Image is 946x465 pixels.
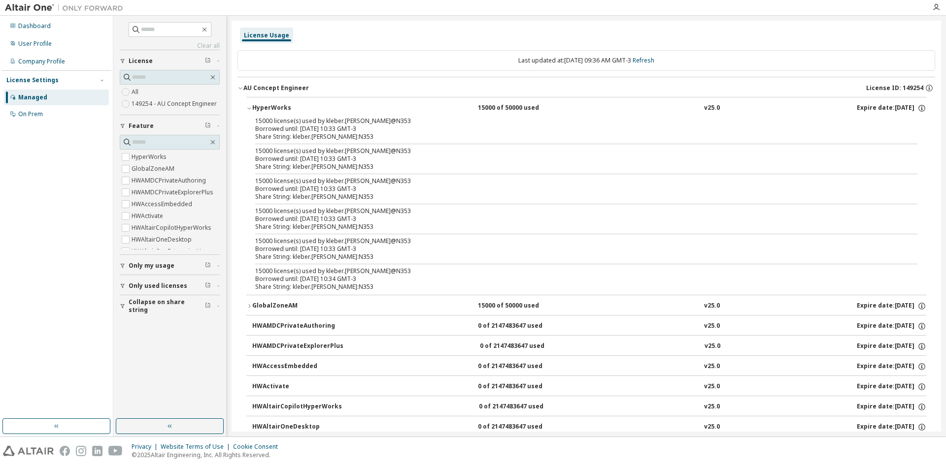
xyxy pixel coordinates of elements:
button: License [120,50,220,72]
div: HWAltairCopilotHyperWorks [252,403,342,411]
div: Expire date: [DATE] [857,362,926,371]
img: altair_logo.svg [3,446,54,456]
img: linkedin.svg [92,446,102,456]
div: 0 of 2147483647 used [480,342,569,351]
label: HWAMDCPrivateExplorerPlus [132,186,215,198]
div: Borrowed until: [DATE] 10:33 GMT-3 [255,125,894,133]
img: instagram.svg [76,446,86,456]
div: License Settings [6,76,59,84]
label: HWAltairOneEnterpriseUser [132,246,212,257]
img: youtube.svg [108,446,123,456]
p: © 2025 Altair Engineering, Inc. All Rights Reserved. [132,451,284,459]
div: 15000 of 50000 used [478,104,567,113]
button: Feature [120,115,220,137]
div: GlobalZoneAM [252,302,341,310]
button: Only my usage [120,255,220,277]
label: HWAMDCPrivateAuthoring [132,175,208,186]
span: Only my usage [129,262,174,270]
a: Refresh [633,56,654,64]
a: Clear all [120,42,220,50]
div: AU Concept Engineer [243,84,309,92]
div: 0 of 2147483647 used [478,423,567,432]
span: Clear filter [205,122,211,130]
div: Managed [18,93,47,101]
div: 0 of 2147483647 used [478,382,567,391]
div: 15000 license(s) used by kleber.[PERSON_NAME]@N353 [255,147,894,155]
span: Clear filter [205,282,211,290]
div: Share String: kleber.[PERSON_NAME]:N353 [255,133,894,141]
div: Borrowed until: [DATE] 10:34 GMT-3 [255,275,894,283]
button: HWAccessEmbedded0 of 2147483647 usedv25.0Expire date:[DATE] [252,356,926,377]
label: All [132,86,140,98]
div: Share String: kleber.[PERSON_NAME]:N353 [255,223,894,231]
div: Cookie Consent [233,443,284,451]
div: Website Terms of Use [161,443,233,451]
div: Share String: kleber.[PERSON_NAME]:N353 [255,253,894,261]
div: 0 of 2147483647 used [479,403,568,411]
div: Expire date: [DATE] [857,423,926,432]
div: Expire date: [DATE] [857,403,926,411]
button: HyperWorks15000 of 50000 usedv25.0Expire date:[DATE] [246,97,926,119]
span: License [129,57,153,65]
button: HWAltairOneDesktop0 of 2147483647 usedv25.0Expire date:[DATE] [252,416,926,438]
div: 0 of 2147483647 used [478,362,567,371]
div: 15000 license(s) used by kleber.[PERSON_NAME]@N353 [255,207,894,215]
div: v25.0 [704,322,720,331]
div: v25.0 [705,342,720,351]
div: Expire date: [DATE] [857,302,926,310]
label: HWAccessEmbedded [132,198,194,210]
button: AU Concept EngineerLicense ID: 149254 [237,77,935,99]
button: Collapse on share string [120,295,220,317]
span: Clear filter [205,57,211,65]
div: Borrowed until: [DATE] 10:33 GMT-3 [255,185,894,193]
button: HWAMDCPrivateAuthoring0 of 2147483647 usedv25.0Expire date:[DATE] [252,315,926,337]
button: HWAMDCPrivateExplorerPlus0 of 2147483647 usedv25.0Expire date:[DATE] [252,336,926,357]
label: GlobalZoneAM [132,163,176,175]
div: License Usage [244,31,289,39]
button: HWActivate0 of 2147483647 usedv25.0Expire date:[DATE] [252,376,926,398]
div: HWAMDCPrivateExplorerPlus [252,342,343,351]
button: HWAltairCopilotHyperWorks0 of 2147483647 usedv25.0Expire date:[DATE] [252,396,926,418]
div: Borrowed until: [DATE] 10:33 GMT-3 [255,215,894,223]
div: Expire date: [DATE] [857,342,926,351]
div: HyperWorks [252,104,341,113]
img: Altair One [5,3,128,13]
div: Borrowed until: [DATE] 10:33 GMT-3 [255,155,894,163]
button: GlobalZoneAM15000 of 50000 usedv25.0Expire date:[DATE] [246,295,926,317]
div: User Profile [18,40,52,48]
div: v25.0 [704,362,720,371]
div: 15000 license(s) used by kleber.[PERSON_NAME]@N353 [255,117,894,125]
label: 149254 - AU Concept Engineer [132,98,219,110]
div: v25.0 [704,104,720,113]
img: facebook.svg [60,446,70,456]
div: v25.0 [704,403,720,411]
label: HyperWorks [132,151,169,163]
div: v25.0 [704,302,720,310]
div: 15000 license(s) used by kleber.[PERSON_NAME]@N353 [255,267,894,275]
span: Collapse on share string [129,298,205,314]
label: HWAltairCopilotHyperWorks [132,222,213,234]
div: v25.0 [704,423,720,432]
div: Share String: kleber.[PERSON_NAME]:N353 [255,193,894,201]
span: Clear filter [205,262,211,270]
div: Share String: kleber.[PERSON_NAME]:N353 [255,283,894,291]
span: Feature [129,122,154,130]
div: Expire date: [DATE] [857,104,926,113]
div: Company Profile [18,58,65,65]
div: Borrowed until: [DATE] 10:33 GMT-3 [255,245,894,253]
div: On Prem [18,110,43,118]
span: Only used licenses [129,282,187,290]
span: License ID: 149254 [866,84,923,92]
div: 0 of 2147483647 used [478,322,567,331]
span: Clear filter [205,302,211,310]
div: Expire date: [DATE] [857,382,926,391]
div: 15000 of 50000 used [478,302,567,310]
div: Share String: kleber.[PERSON_NAME]:N353 [255,163,894,171]
div: 15000 license(s) used by kleber.[PERSON_NAME]@N353 [255,237,894,245]
label: HWAltairOneDesktop [132,234,194,246]
div: HWActivate [252,382,341,391]
div: Dashboard [18,22,51,30]
div: v25.0 [704,382,720,391]
div: HWAccessEmbedded [252,362,341,371]
div: 15000 license(s) used by kleber.[PERSON_NAME]@N353 [255,177,894,185]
